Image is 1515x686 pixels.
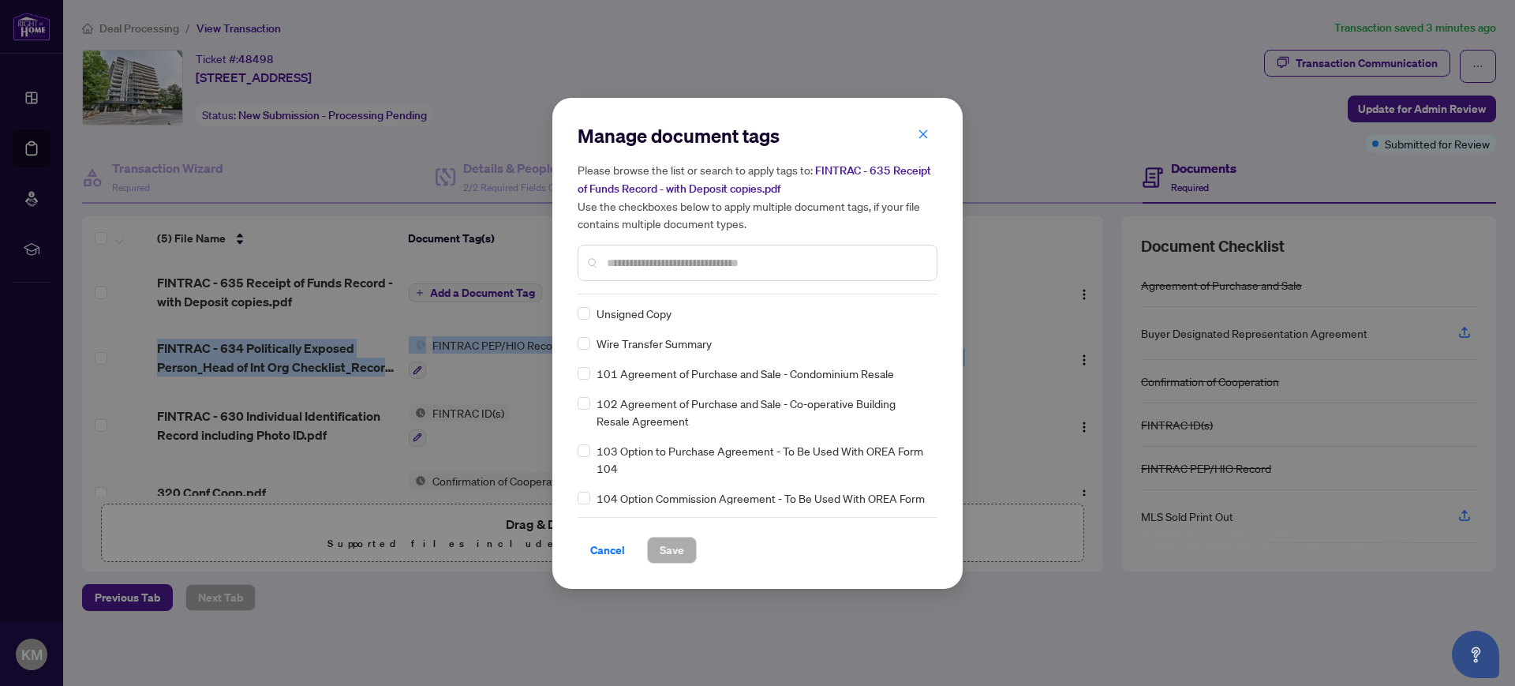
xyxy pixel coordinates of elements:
span: Cancel [590,538,625,563]
span: 103 Option to Purchase Agreement - To Be Used With OREA Form 104 [597,442,928,477]
button: Cancel [578,537,638,564]
span: 101 Agreement of Purchase and Sale - Condominium Resale [597,365,894,382]
span: Unsigned Copy [597,305,671,322]
button: Open asap [1452,631,1499,678]
span: 104 Option Commission Agreement - To Be Used With OREA Form 103 [597,489,928,524]
h2: Manage document tags [578,123,937,148]
h5: Please browse the list or search to apply tags to: Use the checkboxes below to apply multiple doc... [578,161,937,232]
span: Wire Transfer Summary [597,335,712,352]
span: 102 Agreement of Purchase and Sale - Co-operative Building Resale Agreement [597,395,928,429]
span: FINTRAC - 635 Receipt of Funds Record - with Deposit copies.pdf [578,163,931,196]
span: close [918,129,929,140]
button: Save [647,537,697,564]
